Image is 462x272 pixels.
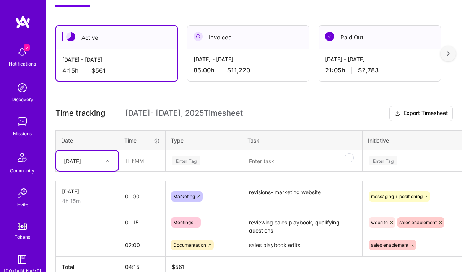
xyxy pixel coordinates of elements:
[15,15,31,29] img: logo
[325,55,434,63] div: [DATE] - [DATE]
[91,67,106,75] span: $561
[64,157,81,165] div: [DATE]
[243,235,361,256] textarea: sales playbook edits
[18,223,27,230] img: tokens
[371,193,423,199] span: messaging + positioning
[243,182,361,211] textarea: revisions- marketing website
[124,136,160,144] div: Time
[15,44,30,60] img: bell
[119,186,165,206] input: HH:MM
[358,66,379,74] span: $2,783
[15,80,30,95] img: discovery
[106,159,109,163] i: icon Chevron
[172,155,200,167] div: Enter Tag
[194,32,203,41] img: Invoiced
[9,60,36,68] div: Notifications
[15,114,30,129] img: teamwork
[319,26,441,49] div: Paid Out
[15,185,30,201] img: Invite
[13,129,32,138] div: Missions
[194,55,303,63] div: [DATE] - [DATE]
[371,242,408,248] span: sales enablement
[16,201,28,209] div: Invite
[56,130,119,150] th: Date
[243,151,361,171] textarea: To enrich screen reader interactions, please activate Accessibility in Grammarly extension settings
[447,51,450,56] img: right
[62,56,171,64] div: [DATE] - [DATE]
[11,95,33,103] div: Discovery
[62,197,112,205] div: 4h 15m
[125,108,243,118] span: [DATE] - [DATE] , 2025 Timesheet
[119,151,165,171] input: HH:MM
[119,212,165,233] input: HH:MM
[399,220,437,225] span: sales enablement
[10,167,34,175] div: Community
[371,220,388,225] span: website
[15,252,30,267] img: guide book
[62,67,171,75] div: 4:15 h
[325,32,334,41] img: Paid Out
[389,106,453,121] button: Export Timesheet
[166,130,242,150] th: Type
[173,242,206,248] span: Documentation
[119,235,165,255] input: HH:MM
[66,32,75,41] img: Active
[55,108,105,118] span: Time tracking
[369,155,397,167] div: Enter Tag
[394,110,400,118] i: icon Download
[242,130,363,150] th: Task
[62,187,112,195] div: [DATE]
[56,26,177,49] div: Active
[194,66,303,74] div: 85:00 h
[325,66,434,74] div: 21:05 h
[227,66,250,74] span: $11,220
[24,44,30,51] span: 2
[173,220,193,225] span: Meetings
[187,26,309,49] div: Invoiced
[15,233,30,241] div: Tokens
[13,148,31,167] img: Community
[173,193,195,199] span: Marketing
[172,264,185,270] span: $ 561
[243,212,361,233] textarea: reviewing sales playbook, qualifying questions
